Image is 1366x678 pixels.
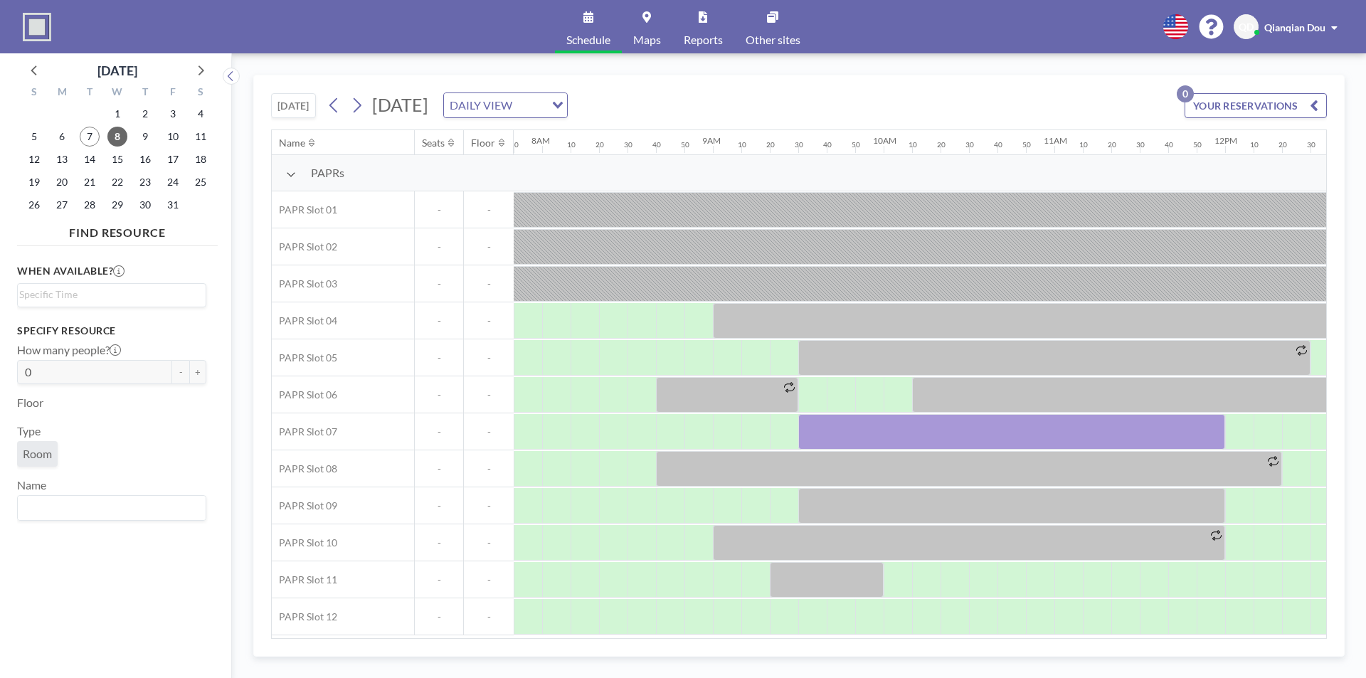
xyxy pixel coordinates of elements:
[24,127,44,147] span: Sunday, October 5, 2025
[1264,21,1325,33] span: Qianqian Dou
[191,149,211,169] span: Saturday, October 18, 2025
[1307,140,1315,149] div: 30
[447,96,515,115] span: DAILY VIEW
[272,203,337,216] span: PAPR Slot 01
[738,140,746,149] div: 10
[191,104,211,124] span: Saturday, October 4, 2025
[633,34,661,46] span: Maps
[17,220,218,240] h4: FIND RESOURCE
[464,277,514,290] span: -
[415,536,463,549] span: -
[1214,135,1237,146] div: 12PM
[135,149,155,169] span: Thursday, October 16, 2025
[135,172,155,192] span: Thursday, October 23, 2025
[444,93,567,117] div: Search for option
[624,140,632,149] div: 30
[464,351,514,364] span: -
[272,499,337,512] span: PAPR Slot 09
[80,149,100,169] span: Tuesday, October 14, 2025
[531,135,550,146] div: 8AM
[702,135,721,146] div: 9AM
[17,478,46,492] label: Name
[415,610,463,623] span: -
[823,140,832,149] div: 40
[566,34,610,46] span: Schedule
[189,360,206,384] button: +
[464,499,514,512] span: -
[279,137,305,149] div: Name
[415,499,463,512] span: -
[1044,135,1067,146] div: 11AM
[104,84,132,102] div: W
[272,610,337,623] span: PAPR Slot 12
[17,396,43,410] label: Floor
[163,127,183,147] span: Friday, October 10, 2025
[464,425,514,438] span: -
[17,424,41,438] label: Type
[464,536,514,549] span: -
[681,140,689,149] div: 50
[464,573,514,586] span: -
[163,195,183,215] span: Friday, October 31, 2025
[76,84,104,102] div: T
[1177,85,1194,102] p: 0
[311,166,344,180] span: PAPRs
[1108,140,1116,149] div: 20
[17,324,206,337] h3: Specify resource
[464,388,514,401] span: -
[909,140,917,149] div: 10
[1136,140,1145,149] div: 30
[422,137,445,149] div: Seats
[107,104,127,124] span: Wednesday, October 1, 2025
[107,172,127,192] span: Wednesday, October 22, 2025
[415,277,463,290] span: -
[17,343,121,357] label: How many people?
[994,140,1002,149] div: 40
[48,84,76,102] div: M
[766,140,775,149] div: 20
[23,13,51,41] img: organization-logo
[1278,140,1287,149] div: 20
[52,172,72,192] span: Monday, October 20, 2025
[965,140,974,149] div: 30
[415,573,463,586] span: -
[163,149,183,169] span: Friday, October 17, 2025
[464,610,514,623] span: -
[271,93,316,118] button: [DATE]
[186,84,214,102] div: S
[52,149,72,169] span: Monday, October 13, 2025
[272,277,337,290] span: PAPR Slot 03
[52,195,72,215] span: Monday, October 27, 2025
[937,140,946,149] div: 20
[24,149,44,169] span: Sunday, October 12, 2025
[131,84,159,102] div: T
[24,195,44,215] span: Sunday, October 26, 2025
[415,203,463,216] span: -
[107,127,127,147] span: Wednesday, October 8, 2025
[464,314,514,327] span: -
[135,127,155,147] span: Thursday, October 9, 2025
[471,137,495,149] div: Floor
[191,127,211,147] span: Saturday, October 11, 2025
[372,94,428,115] span: [DATE]
[652,140,661,149] div: 40
[80,195,100,215] span: Tuesday, October 28, 2025
[684,34,723,46] span: Reports
[1193,140,1202,149] div: 50
[415,425,463,438] span: -
[464,203,514,216] span: -
[415,351,463,364] span: -
[107,195,127,215] span: Wednesday, October 29, 2025
[272,425,337,438] span: PAPR Slot 07
[873,135,896,146] div: 10AM
[97,60,137,80] div: [DATE]
[272,240,337,253] span: PAPR Slot 02
[795,140,803,149] div: 30
[272,536,337,549] span: PAPR Slot 10
[135,104,155,124] span: Thursday, October 2, 2025
[52,127,72,147] span: Monday, October 6, 2025
[18,284,206,305] div: Search for option
[852,140,860,149] div: 50
[191,172,211,192] span: Saturday, October 25, 2025
[80,172,100,192] span: Tuesday, October 21, 2025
